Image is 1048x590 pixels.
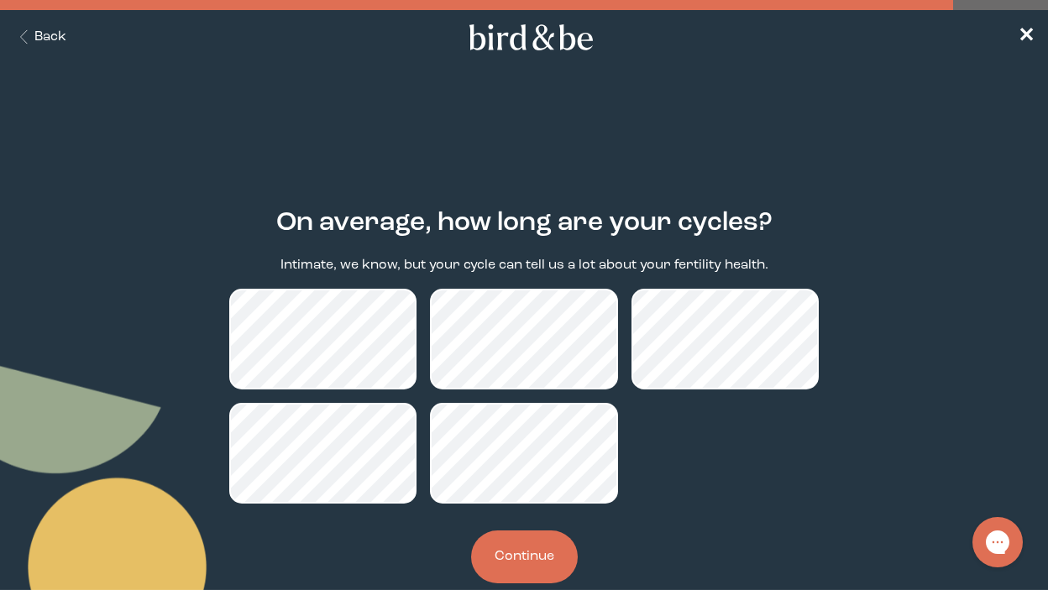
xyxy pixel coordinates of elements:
span: ✕ [1018,27,1035,47]
h2: On average, how long are your cycles? [276,204,773,243]
p: Intimate, we know, but your cycle can tell us a lot about your fertility health. [280,256,768,275]
button: Continue [471,530,578,583]
a: ✕ [1018,23,1035,52]
button: Back Button [13,28,66,47]
iframe: Gorgias live chat messenger [964,511,1031,573]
